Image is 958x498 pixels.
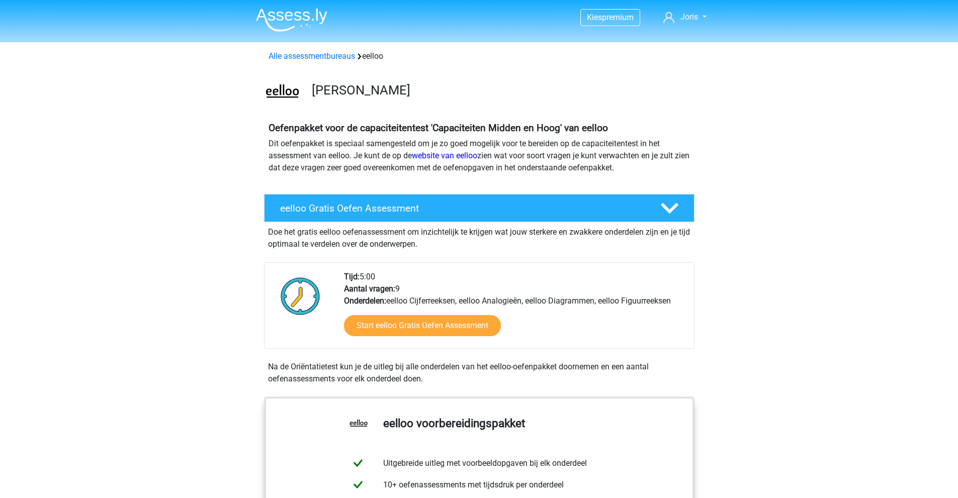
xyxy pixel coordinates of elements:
h3: [PERSON_NAME] [312,82,686,98]
div: eelloo [265,50,694,62]
a: Kiespremium [581,11,640,24]
div: Doe het gratis eelloo oefenassessment om inzichtelijk te krijgen wat jouw sterkere en zwakkere on... [264,222,694,250]
img: eelloo.png [265,74,300,110]
span: Joris [680,12,698,22]
b: Aantal vragen: [344,284,395,293]
h4: eelloo Gratis Oefen Assessment [280,203,644,214]
a: Joris [659,11,710,23]
a: website van eelloo [412,151,477,160]
span: Kies [587,13,602,22]
b: Oefenpakket voor de capaciteitentest 'Capaciteiten Midden en Hoog' van eelloo [269,122,608,134]
a: Start eelloo Gratis Oefen Assessment [344,315,501,336]
div: Na de Oriëntatietest kun je de uitleg bij alle onderdelen van het eelloo-oefenpakket doornemen en... [264,361,694,385]
a: eelloo Gratis Oefen Assessment [260,194,699,222]
b: Onderdelen: [344,296,386,306]
b: Tijd: [344,272,360,281]
img: Klok [275,271,326,321]
img: Assessly [256,8,327,32]
div: 5:00 9 eelloo Cijferreeksen, eelloo Analogieën, eelloo Diagrammen, eelloo Figuurreeksen [336,271,693,348]
span: premium [602,13,634,22]
p: Dit oefenpakket is speciaal samengesteld om je zo goed mogelijk voor te bereiden op de capaciteit... [269,138,690,174]
a: Alle assessmentbureaus [269,51,355,61]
